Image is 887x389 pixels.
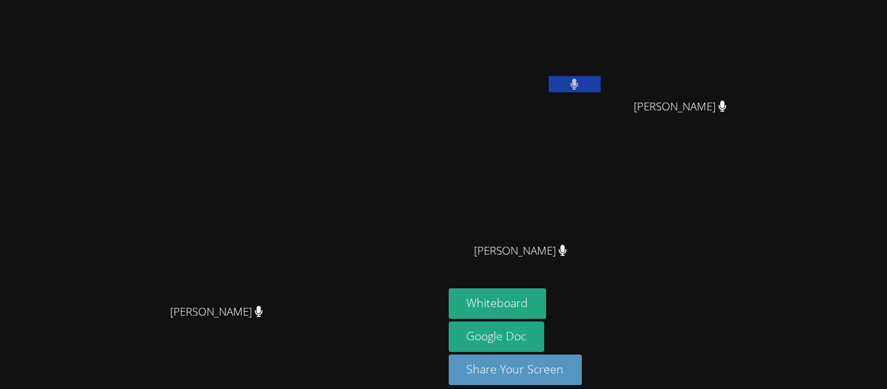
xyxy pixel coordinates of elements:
[634,97,727,116] span: [PERSON_NAME]
[449,355,582,385] button: Share Your Screen
[170,303,263,321] span: [PERSON_NAME]
[449,321,545,352] a: Google Doc
[474,242,567,260] span: [PERSON_NAME]
[449,288,547,319] button: Whiteboard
